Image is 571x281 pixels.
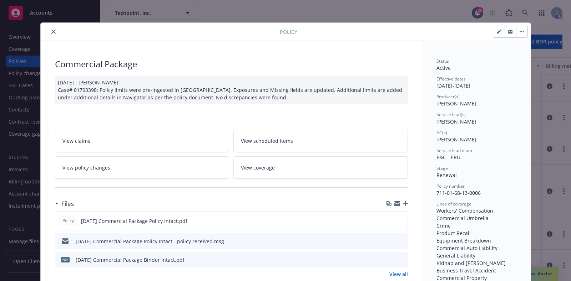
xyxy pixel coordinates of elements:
[241,137,293,145] span: View scheduled items
[436,147,472,153] span: Service lead team
[233,156,408,179] a: View coverage
[436,130,447,136] span: AC(s)
[436,76,516,89] div: [DATE] - [DATE]
[76,256,185,264] div: [DATE] Commercial Package Binder Intact.pdf
[61,218,75,224] span: Policy
[55,130,229,152] a: View claims
[436,58,449,64] span: Status
[436,76,466,82] span: Effective dates
[76,238,224,245] div: [DATE] Commercial Package Policy Intact - policy received.msg
[399,238,405,245] button: preview file
[436,207,516,214] div: Workers' Compensation
[81,217,187,225] span: [DATE] Commercial Package Policy Intact.pdf
[436,237,516,244] div: Equipment Breakdown
[436,252,516,259] div: General Liability
[62,164,110,171] span: View policy changes
[49,27,58,36] button: close
[436,136,476,143] span: [PERSON_NAME]
[436,154,460,161] span: P&C - ERU
[398,217,405,225] button: preview file
[436,189,481,196] span: 711-01-68-13-0006
[436,259,516,267] div: Kidnap and [PERSON_NAME]
[436,183,465,189] span: Policy number
[436,222,516,229] div: Crime
[55,58,408,70] div: Commercial Package
[55,156,229,179] a: View policy changes
[387,217,393,225] button: download file
[233,130,408,152] a: View scheduled items
[436,94,460,100] span: Producer(s)
[436,244,516,252] div: Commercial Auto Liability
[436,64,451,71] span: Active
[387,256,393,264] button: download file
[436,165,448,171] span: Stage
[436,111,466,118] span: Service lead(s)
[55,199,74,208] div: Files
[436,229,516,237] div: Product Recall
[61,257,70,262] span: pdf
[436,214,516,222] div: Commercial Umbrella
[436,100,476,107] span: [PERSON_NAME]
[399,256,405,264] button: preview file
[389,270,408,278] a: View all
[436,172,457,178] span: Renewal
[241,164,275,171] span: View coverage
[280,28,297,36] span: Policy
[61,199,74,208] h3: Files
[55,76,408,104] div: [DATE] - [PERSON_NAME]: Case# 01793398: Policy limits were pre-ingested in [GEOGRAPHIC_DATA]. Exp...
[62,137,90,145] span: View claims
[436,201,471,207] span: Lines of coverage
[387,238,393,245] button: download file
[436,118,476,125] span: [PERSON_NAME]
[436,267,516,274] div: Business Travel Accident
